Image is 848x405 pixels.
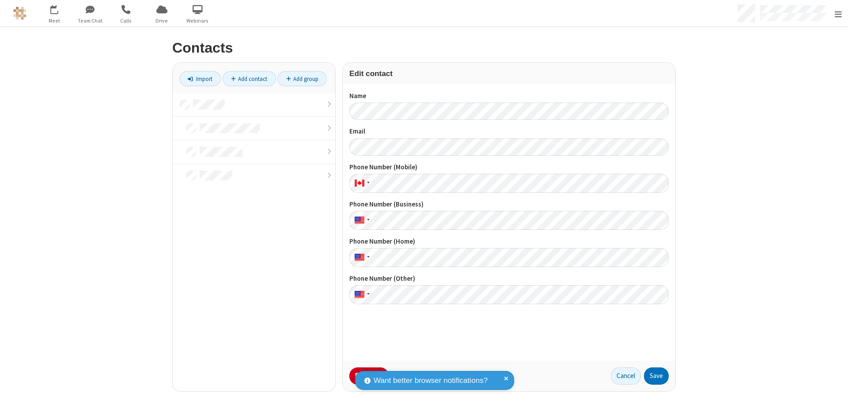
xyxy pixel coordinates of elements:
span: Calls [110,17,143,25]
a: Add contact [223,71,276,86]
div: United States: + 1 [349,248,372,267]
h2: Contacts [172,40,676,56]
button: Save [644,367,669,385]
img: QA Selenium DO NOT DELETE OR CHANGE [13,7,26,20]
span: Team Chat [74,17,107,25]
a: Import [179,71,221,86]
label: Email [349,126,669,137]
label: Phone Number (Home) [349,237,669,247]
span: Webinars [181,17,214,25]
button: Delete [349,367,389,385]
label: Name [349,91,669,101]
div: United States: + 1 [349,285,372,304]
span: Want better browser notifications? [374,375,488,386]
a: Add group [277,71,327,86]
span: Drive [145,17,178,25]
span: Meet [38,17,71,25]
label: Phone Number (Other) [349,274,669,284]
button: Cancel [611,367,641,385]
label: Phone Number (Mobile) [349,162,669,172]
div: 4 [57,5,62,11]
div: Canada: + 1 [349,174,372,193]
h3: Edit contact [349,69,669,78]
div: United States: + 1 [349,211,372,230]
label: Phone Number (Business) [349,199,669,210]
